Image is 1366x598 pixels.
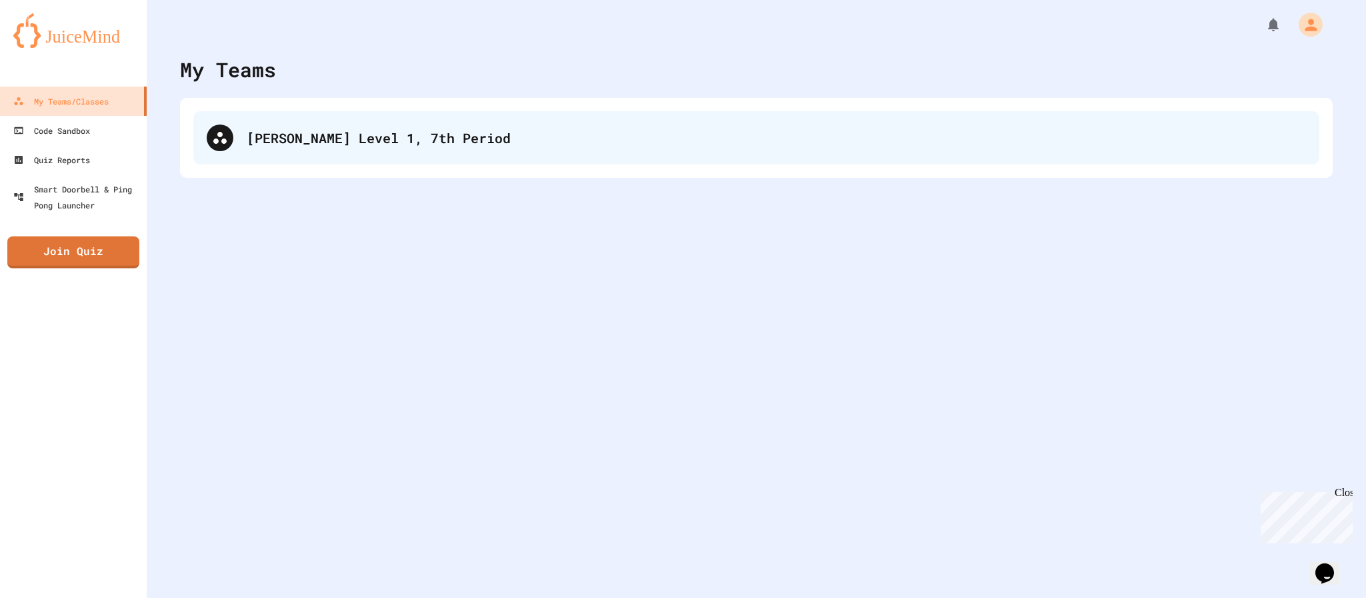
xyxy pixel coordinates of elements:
[247,128,1306,148] div: [PERSON_NAME] Level 1, 7th Period
[13,93,109,109] div: My Teams/Classes
[13,152,90,168] div: Quiz Reports
[1310,545,1353,585] iframe: chat widget
[193,111,1319,164] div: [PERSON_NAME] Level 1, 7th Period
[1285,9,1326,40] div: My Account
[5,5,92,85] div: Chat with us now!Close
[1255,487,1353,543] iframe: chat widget
[13,123,90,139] div: Code Sandbox
[13,181,141,213] div: Smart Doorbell & Ping Pong Launcher
[180,55,276,85] div: My Teams
[1241,13,1285,36] div: My Notifications
[13,13,133,48] img: logo-orange.svg
[7,236,139,268] a: Join Quiz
